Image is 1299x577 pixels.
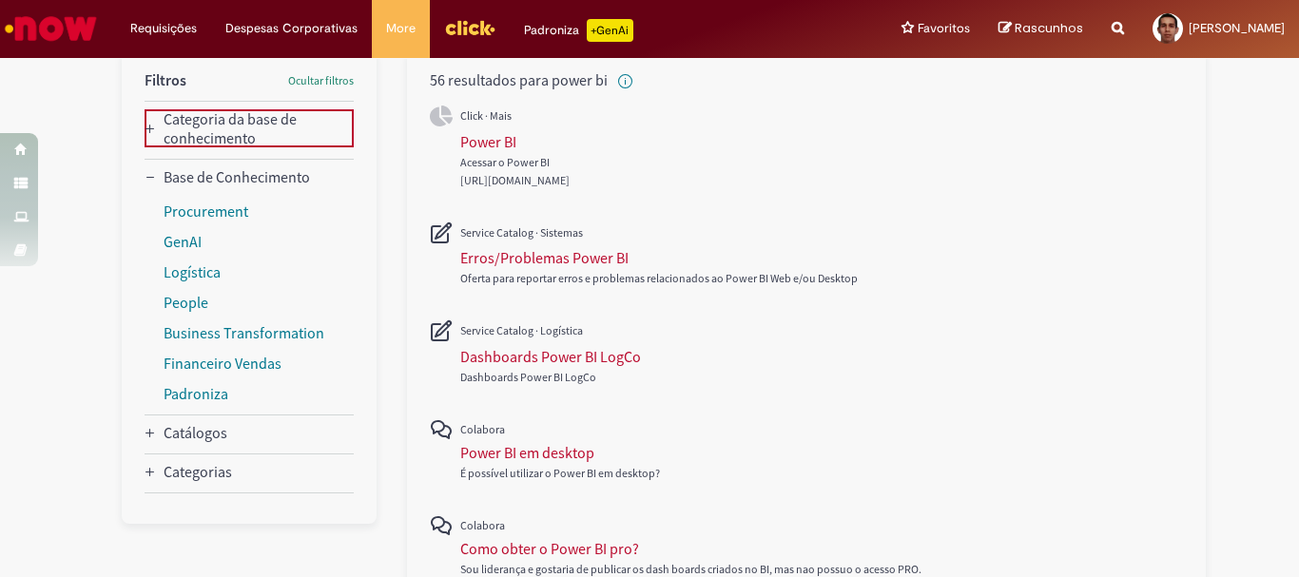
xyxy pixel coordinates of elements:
span: [PERSON_NAME] [1189,20,1285,36]
span: More [386,19,416,38]
a: Rascunhos [998,20,1083,38]
p: +GenAi [587,19,633,42]
span: Rascunhos [1015,19,1083,37]
img: click_logo_yellow_360x200.png [444,13,495,42]
span: Favoritos [918,19,970,38]
span: Despesas Corporativas [225,19,358,38]
span: Requisições [130,19,197,38]
img: ServiceNow [2,10,100,48]
div: Padroniza [524,19,633,42]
